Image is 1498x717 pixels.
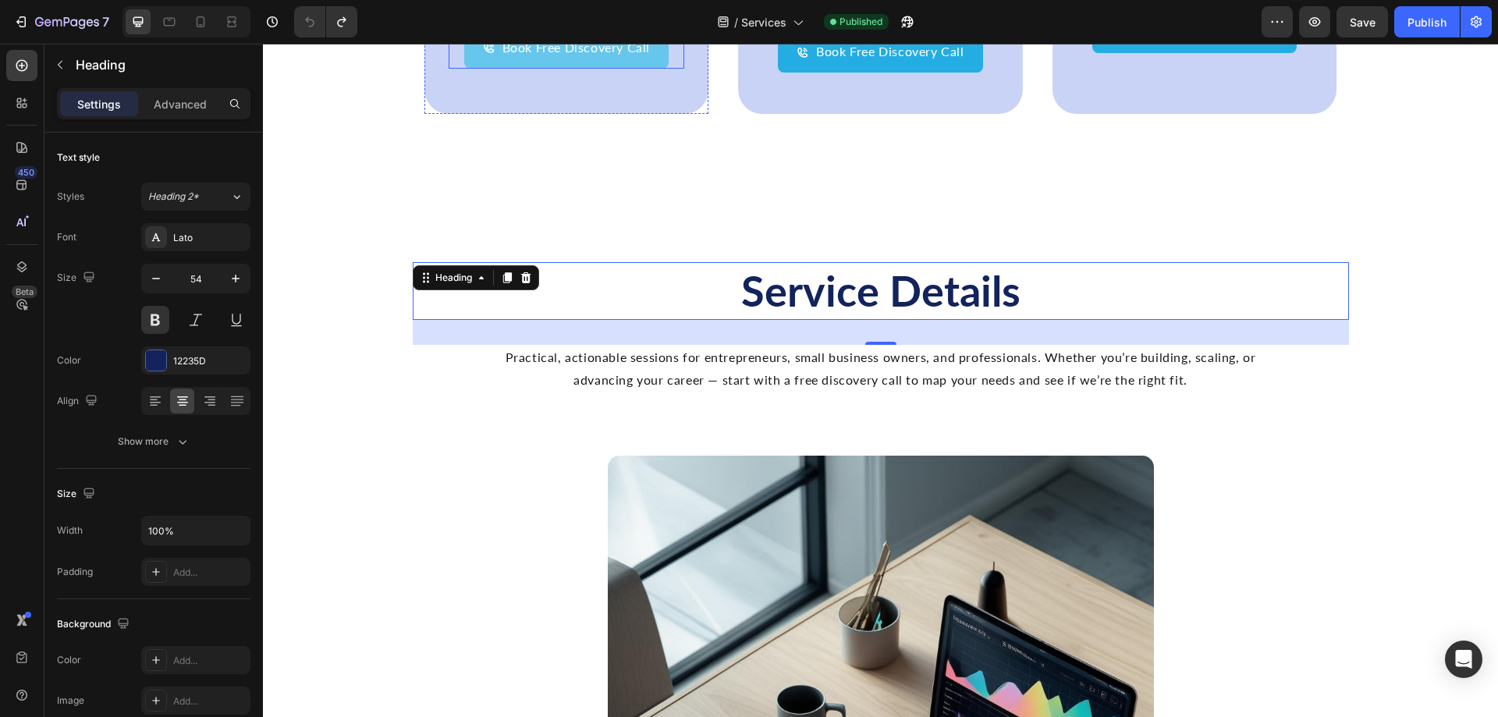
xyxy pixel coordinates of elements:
div: Align [57,391,101,412]
span: Save [1350,16,1376,29]
div: Lato [173,231,247,245]
button: Show more [57,428,250,456]
span: Services [741,14,786,30]
div: Add... [173,566,247,580]
input: Auto [142,516,250,545]
div: Publish [1407,14,1447,30]
p: Advanced [154,96,207,112]
span: Published [840,15,882,29]
div: Text style [57,151,100,165]
iframe: Design area [263,44,1498,717]
div: Color [57,653,81,667]
h2: Rich Text Editor. Editing area: main [150,218,1086,276]
button: Publish [1394,6,1460,37]
span: Heading 2* [148,190,199,204]
div: Undo/Redo [294,6,357,37]
div: Size [57,484,98,505]
button: Save [1336,6,1388,37]
div: Image [57,694,84,708]
div: Width [57,524,83,538]
div: Styles [57,190,84,204]
div: Add... [173,694,247,708]
div: Padding [57,565,93,579]
div: 12235D [173,354,247,368]
div: Heading [169,227,212,241]
p: Practical, actionable sessions for entrepreneurs, small business owners, and professionals. Wheth... [229,303,1006,348]
p: Heading [76,55,244,74]
div: Color [57,353,81,367]
span: / [734,14,738,30]
div: Background [57,614,133,635]
div: Beta [12,286,37,298]
p: 7 [102,12,109,31]
div: Show more [118,434,190,449]
div: Add... [173,654,247,668]
div: 450 [15,166,37,179]
button: Heading 2* [141,183,250,211]
p: Service Details [151,220,1084,275]
p: Settings [77,96,121,112]
button: 7 [6,6,116,37]
div: Size [57,268,98,289]
div: Font [57,230,76,244]
div: Open Intercom Messenger [1445,641,1482,678]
